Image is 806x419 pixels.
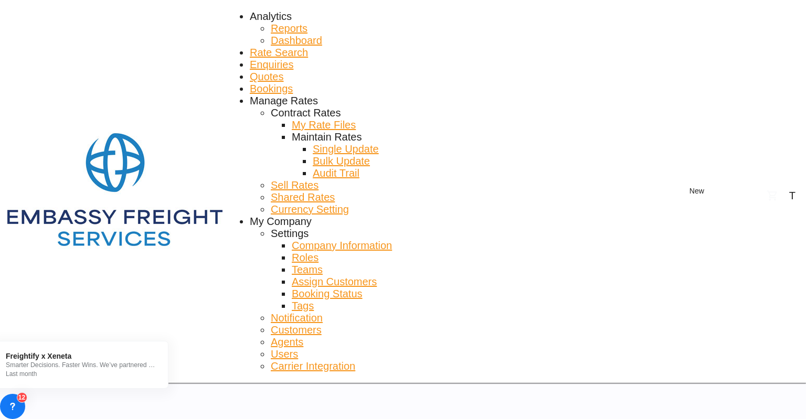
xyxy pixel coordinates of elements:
a: Bulk Update [313,155,370,167]
span: Shared Rates [271,191,335,203]
a: Bookings [250,83,293,95]
span: Company Information [292,240,392,251]
div: My Company [250,216,312,228]
div: Analytics [250,10,292,23]
a: Dashboard [271,35,322,47]
md-icon: icon-plus 400-fg [677,185,690,198]
button: icon-plus 400-fgNewicon-chevron-down [672,181,722,202]
a: Rate Search [250,47,308,59]
span: Help [743,189,756,202]
a: Booking Status [292,288,363,300]
span: Bookings [250,83,293,94]
span: Maintain Rates [292,131,362,143]
span: Analytics [250,10,292,22]
a: Reports [271,23,307,35]
div: T [789,190,796,202]
a: Notification [271,312,323,324]
span: Contract Rates [271,107,341,119]
span: Quotes [250,71,283,82]
a: Single Update [313,143,379,155]
span: Manage Rates [250,95,318,106]
a: Customers [271,324,322,336]
span: Sell Rates [271,179,319,191]
a: Carrier Integration [271,360,355,372]
a: Sell Rates [271,179,319,191]
a: Roles [292,252,319,264]
a: Assign Customers [292,276,377,288]
a: Teams [292,264,323,276]
a: Tags [292,300,314,312]
md-icon: icon-chevron-down [704,185,717,198]
span: Agents [271,336,303,348]
a: Users [271,348,298,360]
span: Settings [271,228,309,239]
span: Reports [271,23,307,34]
span: New [677,187,717,195]
a: Agents [271,336,303,348]
span: Enquiries [250,59,293,70]
span: Dashboard [271,35,322,46]
a: Shared Rates [271,191,335,203]
a: Company Information [292,240,392,252]
span: Users [271,348,298,360]
a: Currency Setting [271,203,349,216]
span: Rate Search [250,47,308,58]
a: Quotes [250,71,283,83]
span: My Company [250,216,312,227]
a: My Rate Files [292,119,356,131]
a: Audit Trail [313,167,359,179]
div: Settings [271,228,309,240]
span: Audit Trail [313,167,359,179]
span: Carrier Integration [271,360,355,372]
span: Currency Setting [271,203,349,215]
a: Enquiries [250,59,293,71]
